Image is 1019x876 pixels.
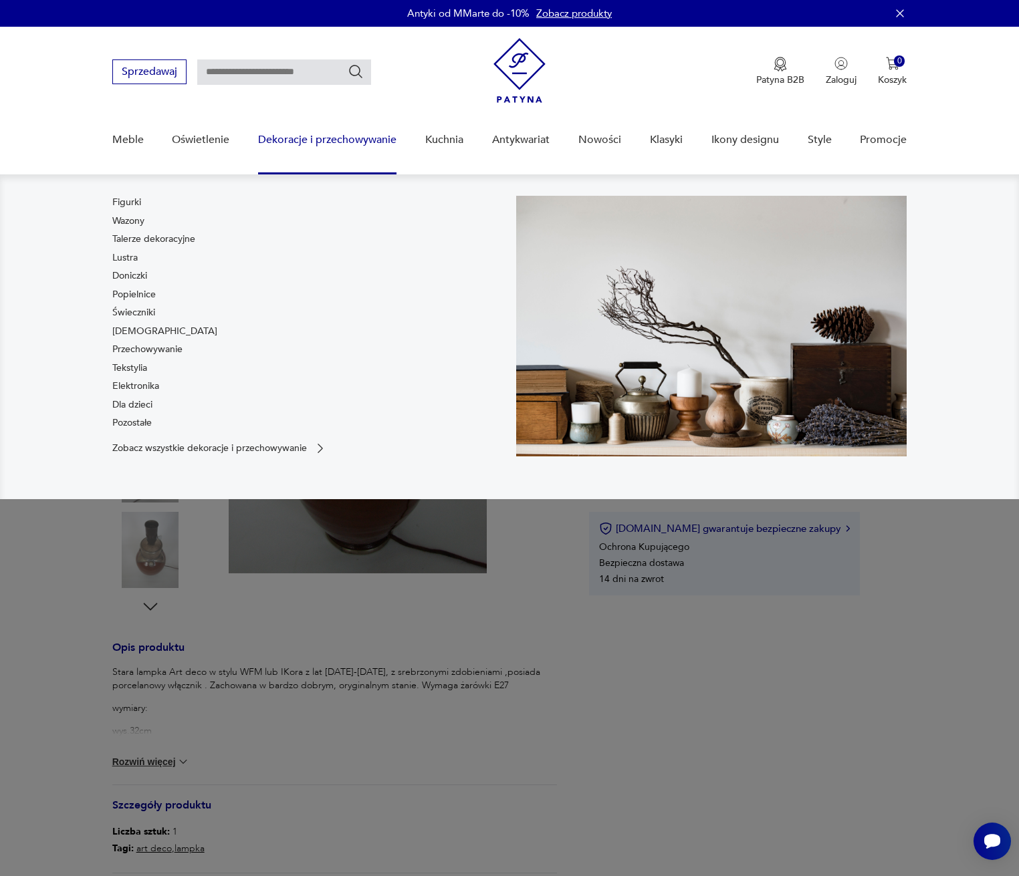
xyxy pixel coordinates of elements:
p: Antyki od MMarte do -10% [407,7,530,20]
a: Ikona medaluPatyna B2B [756,57,804,86]
a: Style [808,114,832,166]
a: Antykwariat [492,114,550,166]
button: Patyna B2B [756,57,804,86]
a: Zobacz wszystkie dekoracje i przechowywanie [112,442,327,455]
a: Dla dzieci [112,398,152,412]
a: Wazony [112,214,144,228]
p: Koszyk [878,74,907,86]
a: Lustra [112,251,138,265]
a: Dekoracje i przechowywanie [258,114,397,166]
a: Nowości [578,114,621,166]
button: Zaloguj [826,57,857,86]
img: cfa44e985ea346226f89ee8969f25989.jpg [516,196,907,456]
a: Meble [112,114,144,166]
a: Promocje [860,114,907,166]
a: Ikony designu [711,114,779,166]
a: Popielnice [112,288,156,301]
p: Zaloguj [826,74,857,86]
div: 0 [894,55,905,67]
iframe: Smartsupp widget button [974,823,1011,860]
button: 0Koszyk [878,57,907,86]
button: Szukaj [348,63,364,80]
a: Świeczniki [112,306,155,319]
a: Talerze dekoracyjne [112,233,195,246]
a: Przechowywanie [112,343,183,356]
button: Sprzedawaj [112,59,187,84]
img: Patyna - sklep z meblami i dekoracjami vintage [493,38,546,103]
p: Zobacz wszystkie dekoracje i przechowywanie [112,444,307,452]
a: Kuchnia [425,114,463,166]
a: Elektronika [112,380,159,393]
a: Oświetlenie [172,114,229,166]
a: Klasyki [650,114,683,166]
p: Patyna B2B [756,74,804,86]
a: Doniczki [112,269,147,283]
a: [DEMOGRAPHIC_DATA] [112,325,217,338]
img: Ikonka użytkownika [834,57,848,70]
a: Pozostałe [112,416,152,430]
img: Ikona medalu [774,57,787,71]
a: Zobacz produkty [536,7,612,20]
a: Tekstylia [112,361,147,375]
img: Ikona koszyka [886,57,899,70]
a: Sprzedawaj [112,68,187,78]
a: Figurki [112,196,141,209]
